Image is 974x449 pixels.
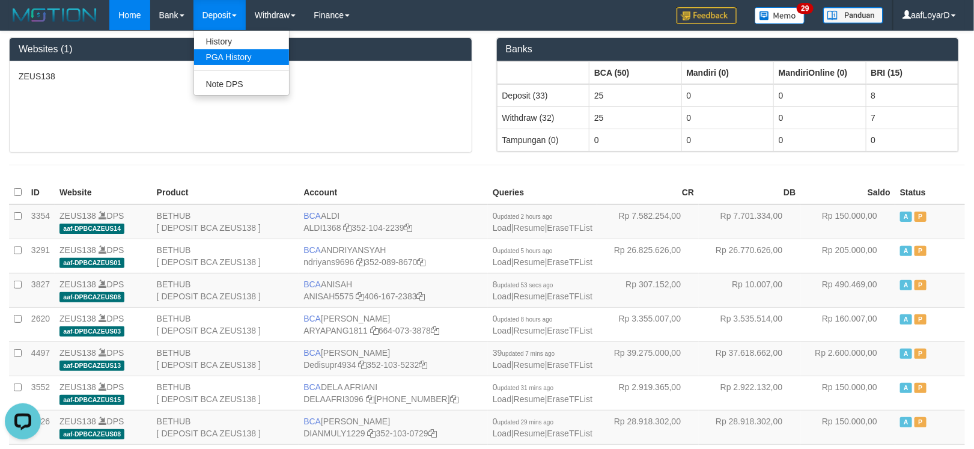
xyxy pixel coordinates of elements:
[597,341,699,376] td: Rp 39.275.000,00
[699,204,800,239] td: Rp 7.701.334,00
[303,245,321,255] span: BCA
[699,341,800,376] td: Rp 37.618.662,00
[800,410,895,444] td: Rp 150.000,00
[498,213,553,220] span: updated 2 hours ago
[866,106,958,129] td: 7
[547,360,592,370] a: EraseTFList
[915,314,927,325] span: Paused
[55,376,152,410] td: DPS
[26,307,55,341] td: 2620
[498,316,553,323] span: updated 8 hours ago
[493,223,511,233] a: Load
[774,129,866,151] td: 0
[597,273,699,307] td: Rp 307.152,00
[498,248,553,254] span: updated 5 hours ago
[55,307,152,341] td: DPS
[597,204,699,239] td: Rp 7.582.254,00
[431,326,439,335] a: Copy 6640733878 to clipboard
[59,429,124,439] span: aaf-DPBCAZEUS08
[699,376,800,410] td: Rp 2.922.132,00
[59,417,96,426] a: ZEUS138
[55,410,152,444] td: DPS
[419,360,428,370] a: Copy 3521035232 to clipboard
[59,258,124,268] span: aaf-DPBCAZEUS01
[299,239,488,273] td: ANDRIYANSYAH 352-089-8670
[493,382,592,404] span: | |
[303,292,353,301] a: ANISAH5575
[514,326,545,335] a: Resume
[699,181,800,204] th: DB
[59,245,96,255] a: ZEUS138
[493,382,553,392] span: 0
[493,211,553,221] span: 0
[677,7,737,24] img: Feedback.jpg
[59,314,96,323] a: ZEUS138
[547,223,592,233] a: EraseTFList
[493,348,555,358] span: 39
[152,307,299,341] td: BETHUB [ DEPOSIT BCA ZEUS138 ]
[493,417,553,426] span: 0
[358,360,367,370] a: Copy Dedisupr4934 to clipboard
[866,129,958,151] td: 0
[55,204,152,239] td: DPS
[303,360,356,370] a: Dedisupr4934
[299,341,488,376] td: [PERSON_NAME] 352-103-5232
[498,385,553,391] span: updated 31 mins ago
[900,212,912,222] span: Active
[699,307,800,341] td: Rp 3.535.514,00
[514,257,545,267] a: Resume
[26,181,55,204] th: ID
[303,279,321,289] span: BCA
[493,429,511,438] a: Load
[299,307,488,341] td: [PERSON_NAME] 664-073-3878
[417,292,425,301] a: Copy 4061672383 to clipboard
[589,106,682,129] td: 25
[152,273,299,307] td: BETHUB [ DEPOSIT BCA ZEUS138 ]
[299,410,488,444] td: [PERSON_NAME] 352-103-0729
[498,282,553,289] span: updated 53 secs ago
[356,257,365,267] a: Copy ndriyans9696 to clipboard
[299,273,488,307] td: ANISAH 406-167-2383
[597,307,699,341] td: Rp 3.355.007,00
[915,246,927,256] span: Paused
[26,204,55,239] td: 3354
[194,49,289,65] a: PGA History
[493,245,592,267] span: | |
[589,129,682,151] td: 0
[493,279,592,301] span: | |
[152,410,299,444] td: BETHUB [ DEPOSIT BCA ZEUS138 ]
[370,326,379,335] a: Copy ARYAPANG1811 to clipboard
[303,223,341,233] a: ALDI1368
[895,181,965,204] th: Status
[417,257,425,267] a: Copy 3520898670 to clipboard
[755,7,805,24] img: Button%20Memo.svg
[514,223,545,233] a: Resume
[303,429,365,438] a: DIANMULY1229
[493,348,592,370] span: | |
[303,382,321,392] span: BCA
[866,84,958,107] td: 8
[152,376,299,410] td: BETHUB [ DEPOSIT BCA ZEUS138 ]
[493,292,511,301] a: Load
[26,376,55,410] td: 3552
[514,292,545,301] a: Resume
[547,394,592,404] a: EraseTFList
[303,211,321,221] span: BCA
[597,181,699,204] th: CR
[900,383,912,393] span: Active
[299,181,488,204] th: Account
[19,70,463,82] p: ZEUS138
[26,239,55,273] td: 3291
[493,257,511,267] a: Load
[299,376,488,410] td: DELA AFRIANI [PHONE_NUMBER]
[497,84,589,107] td: Deposit (33)
[900,246,912,256] span: Active
[915,383,927,393] span: Paused
[915,349,927,359] span: Paused
[26,341,55,376] td: 4497
[547,292,592,301] a: EraseTFList
[800,181,895,204] th: Saldo
[26,273,55,307] td: 3827
[5,5,41,41] button: Open LiveChat chat widget
[514,394,545,404] a: Resume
